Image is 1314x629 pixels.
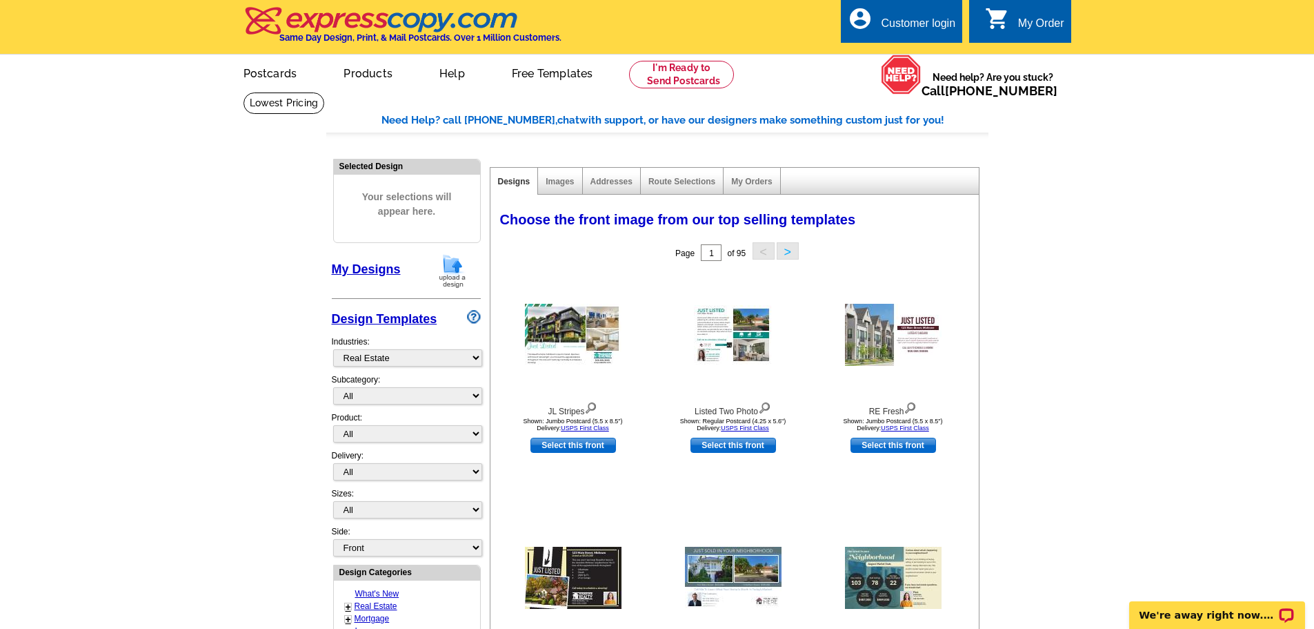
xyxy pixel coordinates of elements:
span: Page [675,249,695,258]
div: Design Categories [334,565,480,579]
h4: Same Day Design, Print, & Mail Postcards. Over 1 Million Customers. [279,32,561,43]
img: JL Arrow [525,547,621,609]
a: USPS First Class [721,425,769,432]
a: My Designs [332,262,401,276]
div: Listed Two Photo [657,399,809,418]
div: RE Fresh [817,399,969,418]
a: Design Templates [332,312,437,326]
span: chat [557,114,579,126]
a: use this design [690,438,776,453]
div: Delivery: [332,449,481,487]
a: Images [546,177,574,186]
button: > [777,242,799,260]
span: Choose the front image from our top selling templates [500,212,856,227]
a: My Orders [731,177,772,186]
iframe: LiveChat chat widget [1120,586,1314,629]
div: Customer login [881,17,955,37]
div: Need Help? call [PHONE_NUMBER], with support, or have our designers make something custom just fo... [381,113,988,128]
img: design-wizard-help-icon.png [467,310,481,324]
button: < [753,242,775,260]
img: view design details [758,399,771,414]
img: Listed Two Photo [694,305,773,365]
a: Free Templates [490,56,615,88]
div: Side: [332,525,481,558]
img: upload-design [435,253,470,289]
a: shopping_cart My Order [985,15,1064,32]
div: Sizes: [332,487,481,525]
a: Products [321,56,415,88]
a: Help [417,56,487,88]
div: Product: [332,412,481,449]
div: Industries: [332,329,481,374]
div: Subcategory: [332,374,481,412]
a: Same Day Design, Print, & Mail Postcards. Over 1 Million Customers. [243,17,561,43]
div: Shown: Jumbo Postcard (5.5 x 8.5") Delivery: [497,418,649,432]
a: Addresses [590,177,633,186]
div: Selected Design [334,159,480,173]
img: view design details [584,399,597,414]
div: My Order [1018,17,1064,37]
img: help [881,55,922,95]
span: Your selections will appear here. [344,176,470,233]
i: shopping_cart [985,6,1010,31]
a: + [346,614,351,625]
a: USPS First Class [881,425,929,432]
span: Need help? Are you stuck? [922,70,1064,98]
div: Shown: Regular Postcard (4.25 x 5.6") Delivery: [657,418,809,432]
a: use this design [850,438,936,453]
div: Shown: Jumbo Postcard (5.5 x 8.5") Delivery: [817,418,969,432]
div: JL Stripes [497,399,649,418]
img: JL Stripes [525,304,621,366]
span: Call [922,84,1057,98]
a: Postcards [221,56,319,88]
a: Mortgage [355,614,390,623]
img: Just Sold - 2 Property [685,547,782,609]
img: view design details [904,399,917,414]
a: use this design [530,438,616,453]
a: Designs [498,177,530,186]
a: [PHONE_NUMBER] [945,84,1057,98]
a: account_circle Customer login [848,15,955,32]
i: account_circle [848,6,873,31]
a: Real Estate [355,601,397,611]
span: of 95 [727,249,746,258]
a: + [346,601,351,612]
a: Route Selections [648,177,715,186]
a: What's New [355,589,399,599]
img: RE Fresh [845,304,942,366]
a: USPS First Class [561,425,609,432]
img: Neighborhood Latest [845,547,942,609]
